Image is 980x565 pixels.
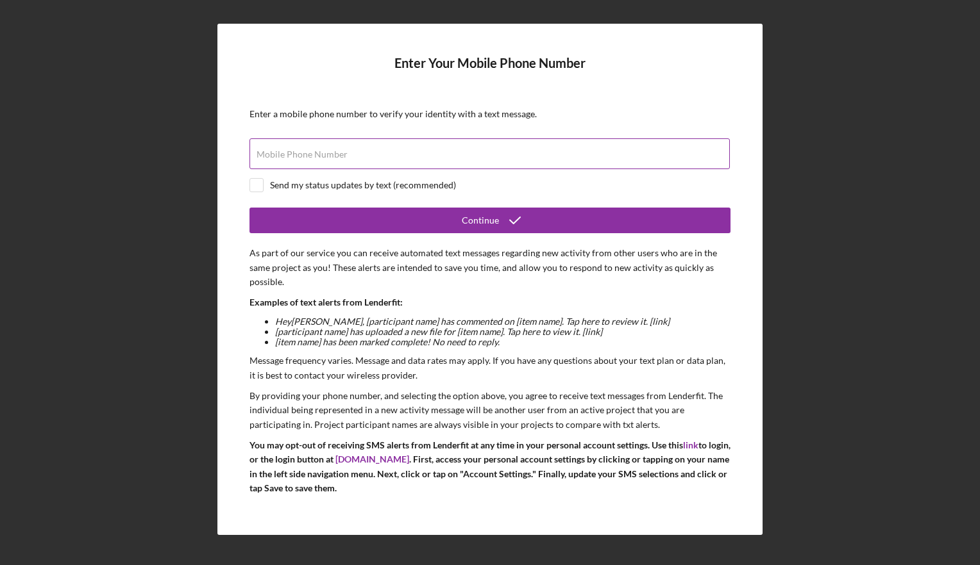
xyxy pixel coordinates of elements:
li: Hey [PERSON_NAME] , [participant name] has commented on [item name]. Tap here to review it. [link] [275,316,731,327]
button: Continue [249,208,731,233]
li: [item name] has been marked complete! No need to reply. [275,337,731,347]
p: Examples of text alerts from Lenderfit: [249,295,731,309]
div: Continue [462,208,499,233]
p: Message frequency varies. Message and data rates may apply. If you have any questions about your ... [249,354,731,382]
div: Enter a mobile phone number to verify your identity with a text message. [249,109,731,119]
li: [participant name] has uploaded a new file for [item name]. Tap here to view it. [link] [275,327,731,337]
label: Mobile Phone Number [257,149,348,160]
div: Send my status updates by text (recommended) [270,180,456,190]
h4: Enter Your Mobile Phone Number [249,56,731,90]
a: [DOMAIN_NAME] [335,454,409,464]
p: By providing your phone number, and selecting the option above, you agree to receive text message... [249,389,731,432]
p: As part of our service you can receive automated text messages regarding new activity from other ... [249,246,731,289]
a: link [683,439,698,450]
p: You may opt-out of receiving SMS alerts from Lenderfit at any time in your personal account setti... [249,438,731,496]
